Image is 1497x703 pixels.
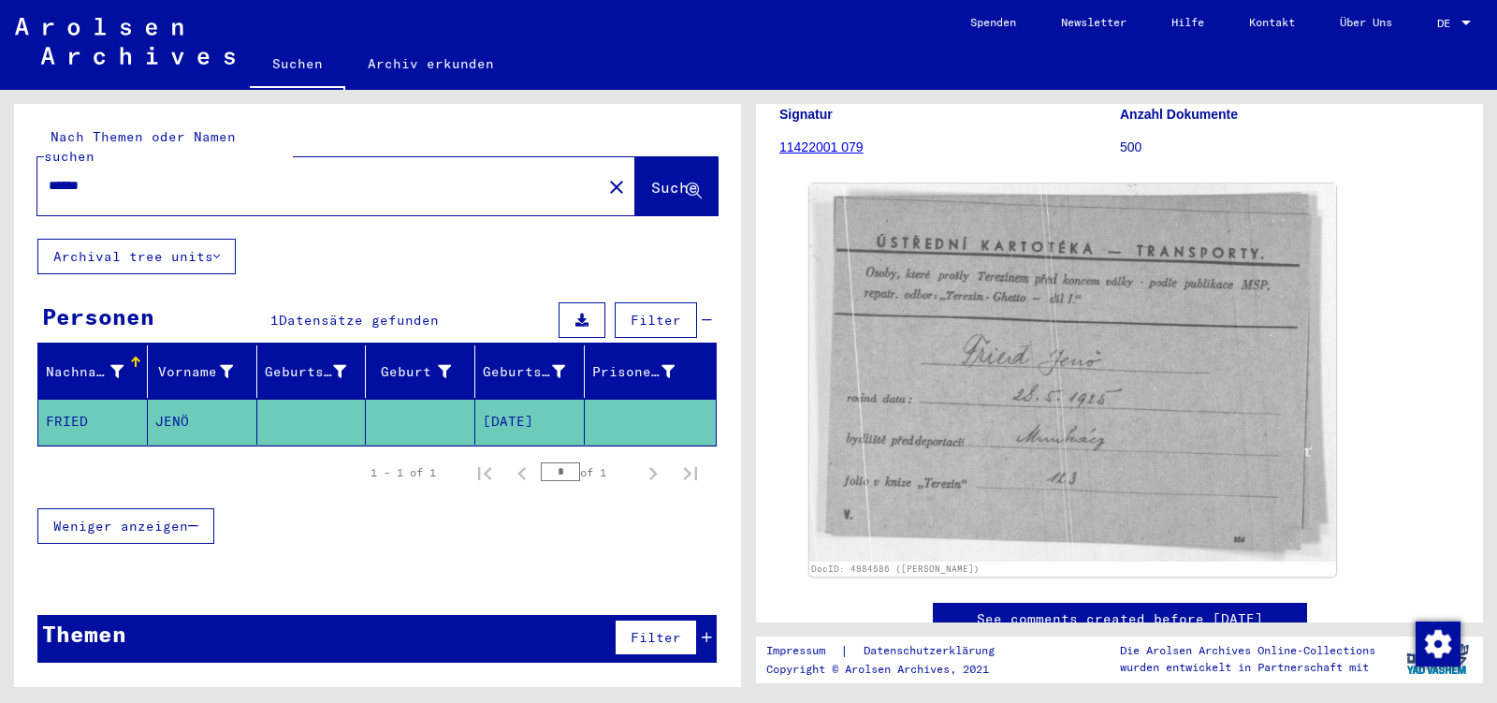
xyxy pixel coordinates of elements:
[15,18,235,65] img: Arolsen_neg.svg
[37,239,236,274] button: Archival tree units
[1120,659,1375,676] p: wurden entwickelt in Partnerschaft mit
[250,41,345,90] a: Suchen
[265,357,371,387] div: Geburtsname
[631,312,681,329] span: Filter
[155,362,233,382] div: Vorname
[38,399,148,445] mat-cell: FRIED
[977,609,1263,629] a: See comments created before [DATE]
[373,357,474,387] div: Geburt‏
[46,362,124,382] div: Nachname
[42,617,126,651] div: Themen
[766,641,1017,661] div: |
[53,518,188,535] span: Weniger anzeigen
[631,629,681,646] span: Filter
[766,641,840,661] a: Impressum
[503,454,541,491] button: Previous page
[44,128,236,165] mat-label: Nach Themen oder Namen suchen
[270,312,279,329] span: 1
[615,620,697,655] button: Filter
[1416,622,1461,666] img: Zustimmung ändern
[672,454,709,491] button: Last page
[466,454,503,491] button: First page
[849,641,1017,661] a: Datenschutzerklärung
[475,399,585,445] mat-cell: [DATE]
[37,508,214,544] button: Weniger anzeigen
[541,463,634,481] div: of 1
[38,345,148,398] mat-header-cell: Nachname
[779,107,833,122] b: Signatur
[809,183,1336,561] img: 001.jpg
[615,302,697,338] button: Filter
[1437,17,1458,30] span: DE
[1403,636,1473,682] img: yv_logo.png
[634,454,672,491] button: Next page
[592,362,675,382] div: Prisoner #
[265,362,347,382] div: Geburtsname
[46,357,147,387] div: Nachname
[779,139,864,154] a: 11422001 079
[766,661,1017,678] p: Copyright © Arolsen Archives, 2021
[635,157,718,215] button: Suche
[148,399,257,445] mat-cell: JENÖ
[651,178,698,197] span: Suche
[605,176,628,198] mat-icon: close
[42,300,154,333] div: Personen
[811,564,980,574] a: DocID: 4984586 ([PERSON_NAME])
[345,41,516,86] a: Archiv erkunden
[1120,642,1375,659] p: Die Arolsen Archives Online-Collections
[366,345,475,398] mat-header-cell: Geburt‏
[1120,138,1460,157] p: 500
[155,357,256,387] div: Vorname
[257,345,367,398] mat-header-cell: Geburtsname
[585,345,716,398] mat-header-cell: Prisoner #
[475,345,585,398] mat-header-cell: Geburtsdatum
[483,357,589,387] div: Geburtsdatum
[371,464,436,481] div: 1 – 1 of 1
[1120,107,1238,122] b: Anzahl Dokumente
[598,168,635,205] button: Clear
[483,362,565,382] div: Geburtsdatum
[592,357,698,387] div: Prisoner #
[148,345,257,398] mat-header-cell: Vorname
[279,312,439,329] span: Datensätze gefunden
[373,362,451,382] div: Geburt‏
